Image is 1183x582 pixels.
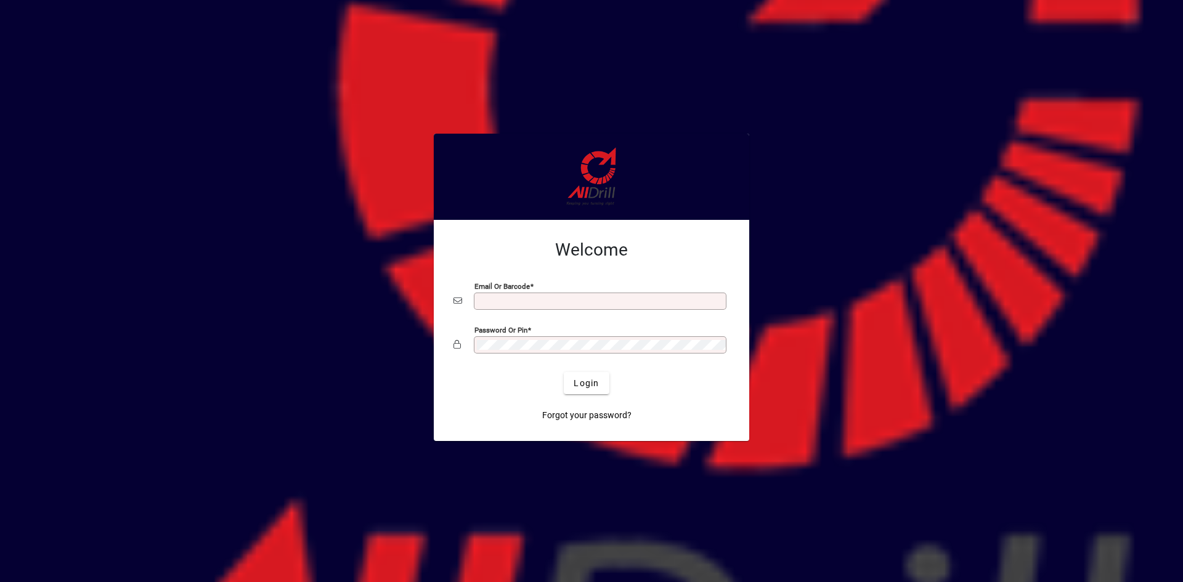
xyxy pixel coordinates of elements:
[474,326,527,334] mat-label: Password or Pin
[474,282,530,291] mat-label: Email or Barcode
[564,372,609,394] button: Login
[537,404,636,426] a: Forgot your password?
[574,377,599,390] span: Login
[453,240,730,261] h2: Welcome
[542,409,632,422] span: Forgot your password?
